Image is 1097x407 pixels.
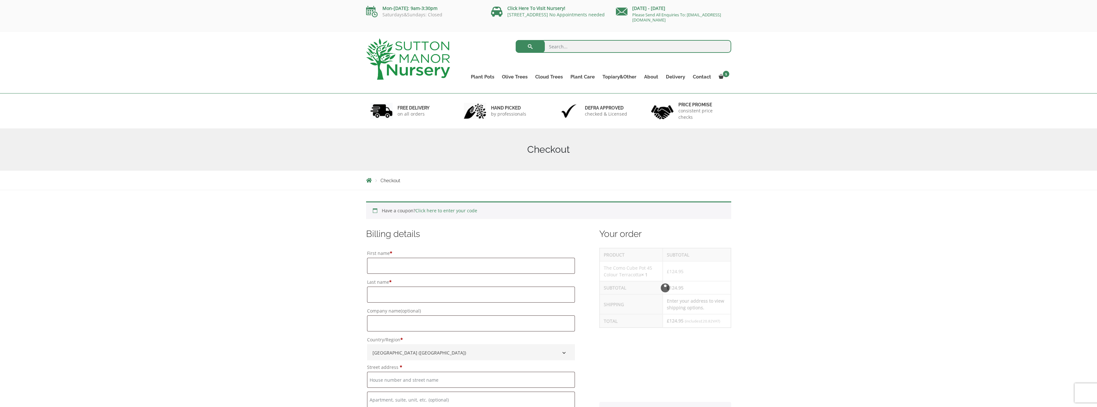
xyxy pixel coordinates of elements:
a: 1 [715,72,731,81]
a: Click Here To Visit Nursery! [507,5,565,11]
a: [STREET_ADDRESS] No Appointments needed [507,12,605,18]
a: Please Send All Enquiries To: [EMAIL_ADDRESS][DOMAIN_NAME] [632,12,721,23]
img: 2.jpg [464,103,486,119]
input: Search... [516,40,731,53]
a: Delivery [662,72,689,81]
a: Cloud Trees [531,72,567,81]
h1: Checkout [366,144,731,155]
img: 3.jpg [558,103,580,119]
p: Saturdays&Sundays: Closed [366,12,481,17]
label: First name [367,249,575,258]
span: Checkout [381,178,400,183]
p: [DATE] - [DATE] [616,4,731,12]
h3: Billing details [366,228,576,240]
a: Topiary&Other [599,72,640,81]
span: United Kingdom (UK) [370,347,572,358]
h6: hand picked [491,105,526,111]
label: Street address [367,363,575,372]
img: 1.jpg [370,103,393,119]
a: Olive Trees [498,72,531,81]
span: 1 [723,71,729,77]
h6: FREE DELIVERY [397,105,430,111]
p: on all orders [397,111,430,117]
img: logo [366,38,450,80]
a: Plant Care [567,72,599,81]
a: About [640,72,662,81]
a: Plant Pots [467,72,498,81]
span: Country/Region [367,344,575,360]
a: Contact [689,72,715,81]
a: Click here to enter your code [415,208,477,214]
p: checked & Licensed [585,111,627,117]
h6: Price promise [678,102,727,108]
input: House number and street name [367,372,575,388]
label: Country/Region [367,335,575,344]
img: 4.jpg [651,101,674,121]
label: Last name [367,278,575,287]
h6: Defra approved [585,105,627,111]
nav: Breadcrumbs [366,178,731,183]
p: consistent price checks [678,108,727,120]
label: Company name [367,306,575,315]
h3: Your order [599,228,731,240]
p: by professionals [491,111,526,117]
p: Mon-[DATE]: 9am-3:30pm [366,4,481,12]
span: (optional) [401,308,421,314]
div: Have a coupon? [366,201,731,219]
